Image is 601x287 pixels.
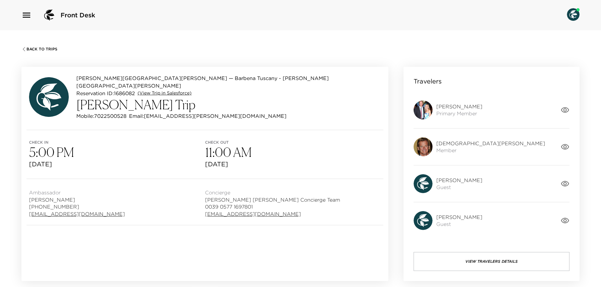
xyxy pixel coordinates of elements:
[205,140,381,145] span: Check out
[205,160,381,169] span: [DATE]
[414,77,442,86] p: Travelers
[205,145,381,160] h3: 11:00 AM
[21,47,57,52] button: Back To Trips
[29,140,205,145] span: Check in
[205,196,340,203] span: [PERSON_NAME] [PERSON_NAME] Concierge Team
[76,74,381,89] p: [PERSON_NAME][GEOGRAPHIC_DATA][PERSON_NAME] — Barbena Tuscany - [PERSON_NAME][GEOGRAPHIC_DATA][PE...
[29,189,125,196] span: Ambassador
[567,8,580,21] img: User
[42,8,57,23] img: logo
[414,174,433,193] img: avatar.4afec266560d411620d96f9f038fe73f.svg
[29,160,205,169] span: [DATE]
[76,89,135,97] p: Reservation ID: 1686082
[205,189,340,196] span: Concierge
[76,97,381,112] h3: [PERSON_NAME] Trip
[138,90,191,96] a: (View Trip in Salesforce)
[414,211,433,230] img: avatar.4afec266560d411620d96f9f038fe73f.svg
[414,252,569,271] button: View Travelers Details
[205,210,340,217] a: [EMAIL_ADDRESS][DOMAIN_NAME]
[436,221,482,227] span: Guest
[29,77,69,117] img: avatar.4afec266560d411620d96f9f038fe73f.svg
[414,137,433,156] img: Z
[29,145,205,160] h3: 5:00 PM
[29,210,125,217] a: [EMAIL_ADDRESS][DOMAIN_NAME]
[414,100,433,119] img: Z
[205,203,340,210] span: 0039 0577 1697801
[27,47,57,51] span: Back To Trips
[436,147,545,154] span: Member
[129,112,286,120] p: Email: [EMAIL_ADDRESS][PERSON_NAME][DOMAIN_NAME]
[436,110,482,117] span: Primary Member
[29,203,125,210] span: [PHONE_NUMBER]
[436,214,482,221] span: [PERSON_NAME]
[436,177,482,184] span: [PERSON_NAME]
[436,103,482,110] span: [PERSON_NAME]
[76,112,127,120] p: Mobile: 7022500528
[29,196,125,203] span: [PERSON_NAME]
[436,184,482,191] span: Guest
[61,11,95,20] span: Front Desk
[436,140,545,147] span: [DEMOGRAPHIC_DATA][PERSON_NAME]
